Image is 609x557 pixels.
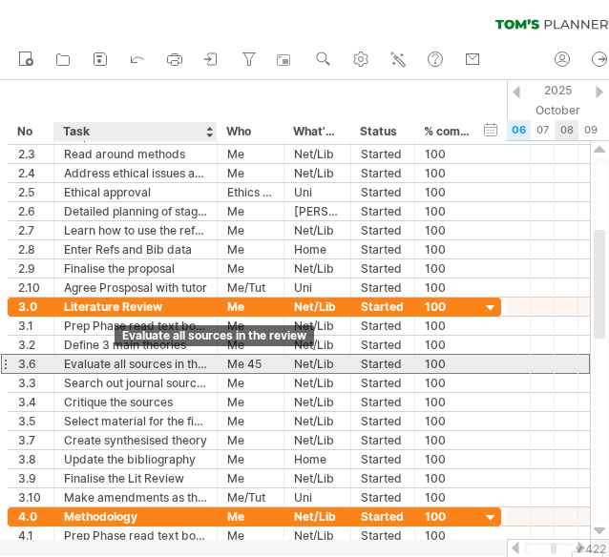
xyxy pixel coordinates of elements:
div: 3.5 [18,412,44,430]
div: 100 [425,393,471,411]
div: Net/Lib [294,164,341,182]
div: 3.10 [18,488,44,506]
div: Ethical approval [64,183,207,201]
div: 2.5 [18,183,44,201]
div: Me [227,317,274,335]
div: Finalise the Lit Review [64,469,207,487]
div: Evaluate all sources in the review [115,325,314,346]
div: Started [361,469,405,487]
div: 3.1 [18,317,44,335]
div: v 422 [576,542,606,556]
div: Me [227,507,274,526]
div: Net/Lib [294,469,341,487]
div: 100 [425,240,471,258]
div: Ethics Comm [227,183,274,201]
div: 3.2 [18,336,44,354]
div: Me [227,469,274,487]
div: Tuesday, 7 October 2025 [531,120,555,140]
div: 100 [425,298,471,316]
div: 3.6 [18,355,44,373]
div: Select material for the final Lit Review [64,412,207,430]
div: Me [227,240,274,258]
div: Started [361,355,405,373]
div: Started [361,221,405,239]
div: Who [226,122,273,141]
div: 3.8 [18,450,44,468]
div: Net/Lib [294,355,341,373]
div: Started [361,278,405,297]
div: Started [361,374,405,392]
div: 2.7 [18,221,44,239]
div: Critique the sources [64,393,207,411]
div: 100 [425,355,471,373]
div: Me [227,450,274,468]
div: Me [227,526,274,545]
div: Started [361,259,405,278]
div: 4.0 [18,507,44,526]
div: Wednesday, 8 October 2025 [555,120,578,140]
div: Define 3 main theories [64,336,207,354]
div: Me 45 [227,355,274,373]
div: Started [361,412,405,430]
div: Me [227,259,274,278]
div: Me [227,145,274,163]
div: Started [361,298,405,316]
div: 100 [425,412,471,430]
div: 3.3 [18,374,44,392]
div: 3.4 [18,393,44,411]
div: Methodology [64,507,207,526]
div: % complete [424,122,470,141]
div: 100 [425,507,471,526]
div: Started [361,183,405,201]
div: Net/Lib [294,431,341,449]
div: 100 [425,221,471,239]
div: Started [361,317,405,335]
div: 100 [425,164,471,182]
div: Update the bibliography [64,450,207,468]
div: Started [361,526,405,545]
div: 100 [425,145,471,163]
div: 3.7 [18,431,44,449]
div: Started [361,145,405,163]
div: What's needed [293,122,340,141]
div: 100 [425,488,471,506]
div: Enter Refs and Bib data [64,240,207,258]
div: Net/Lib [294,259,341,278]
div: Net/Lib [294,526,341,545]
div: Me [227,374,274,392]
div: Started [361,431,405,449]
div: Create synthesised theory [64,431,207,449]
div: Started [361,336,405,354]
div: Learn how to use the referencing in Word [64,221,207,239]
div: Finalise the proposal [64,259,207,278]
div: Me [227,298,274,316]
div: Show Legend [572,551,603,557]
div: Net/Lib [294,298,341,316]
div: Net/Lib [294,374,341,392]
div: [PERSON_NAME]'s Pl [294,202,341,220]
div: Make amendments as the research progresses [64,488,207,506]
div: Me [227,164,274,182]
div: Me [227,393,274,411]
div: Me [227,431,274,449]
div: Home [294,450,341,468]
div: No [17,122,43,141]
div: 100 [425,469,471,487]
div: 2.10 [18,278,44,297]
div: Net/Lib [294,336,341,354]
div: Thursday, 9 October 2025 [578,120,602,140]
div: Started [361,240,405,258]
div: Me/Tut [227,278,274,297]
div: Literature Review [64,298,207,316]
div: 3.9 [18,469,44,487]
div: 2.3 [18,145,44,163]
div: Agree Prosposal with tutor [64,278,207,297]
div: 100 [425,450,471,468]
div: Net/Lib [294,221,341,239]
div: Address ethical issues and prepare ethical statement [64,164,207,182]
div: Net/Lib [294,145,341,163]
div: 100 [425,431,471,449]
div: Started [361,164,405,182]
div: 100 [425,183,471,201]
div: 4.1 [18,526,44,545]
